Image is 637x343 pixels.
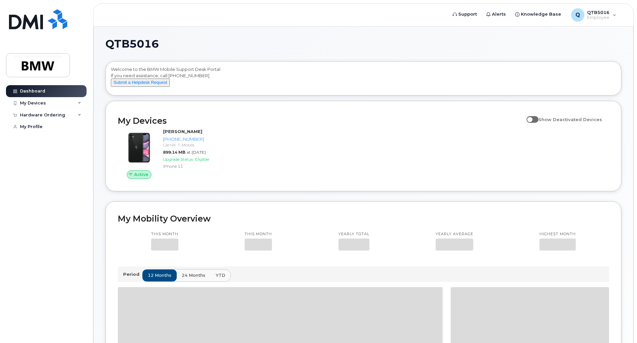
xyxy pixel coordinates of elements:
p: This month [151,232,178,237]
img: iPhone_11.jpg [123,132,155,164]
a: Submit a Helpdesk Request [111,80,170,85]
span: Eligible [195,157,209,162]
p: This month [245,232,272,237]
button: Submit a Helpdesk Request [111,79,170,87]
h2: My Devices [118,116,523,126]
p: Yearly total [338,232,369,237]
span: YTD [216,272,225,278]
strong: [PERSON_NAME] [163,129,202,134]
p: Highest month [539,232,576,237]
input: Show Deactivated Devices [527,113,532,118]
span: Active [134,171,148,178]
span: 24 months [182,272,205,278]
span: Show Deactivated Devices [538,117,602,122]
p: Period [123,271,142,277]
div: iPhone 11 [163,163,232,169]
div: [PHONE_NUMBER] [163,136,232,142]
span: at [DATE] [187,150,206,155]
span: Upgrade Status: [163,157,194,162]
div: Welcome to the BMW Mobile Support Desk Portal If you need assistance, call [PHONE_NUMBER]. [111,66,616,93]
div: Carrier: T-Mobile [163,142,232,148]
a: Active[PERSON_NAME][PHONE_NUMBER]Carrier: T-Mobile899.14 MBat [DATE]Upgrade Status:EligibleiPhone 11 [118,128,235,179]
span: QTB5016 [106,39,159,49]
span: 899.14 MB [163,150,185,155]
h2: My Mobility Overview [118,214,609,224]
p: Yearly average [436,232,473,237]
